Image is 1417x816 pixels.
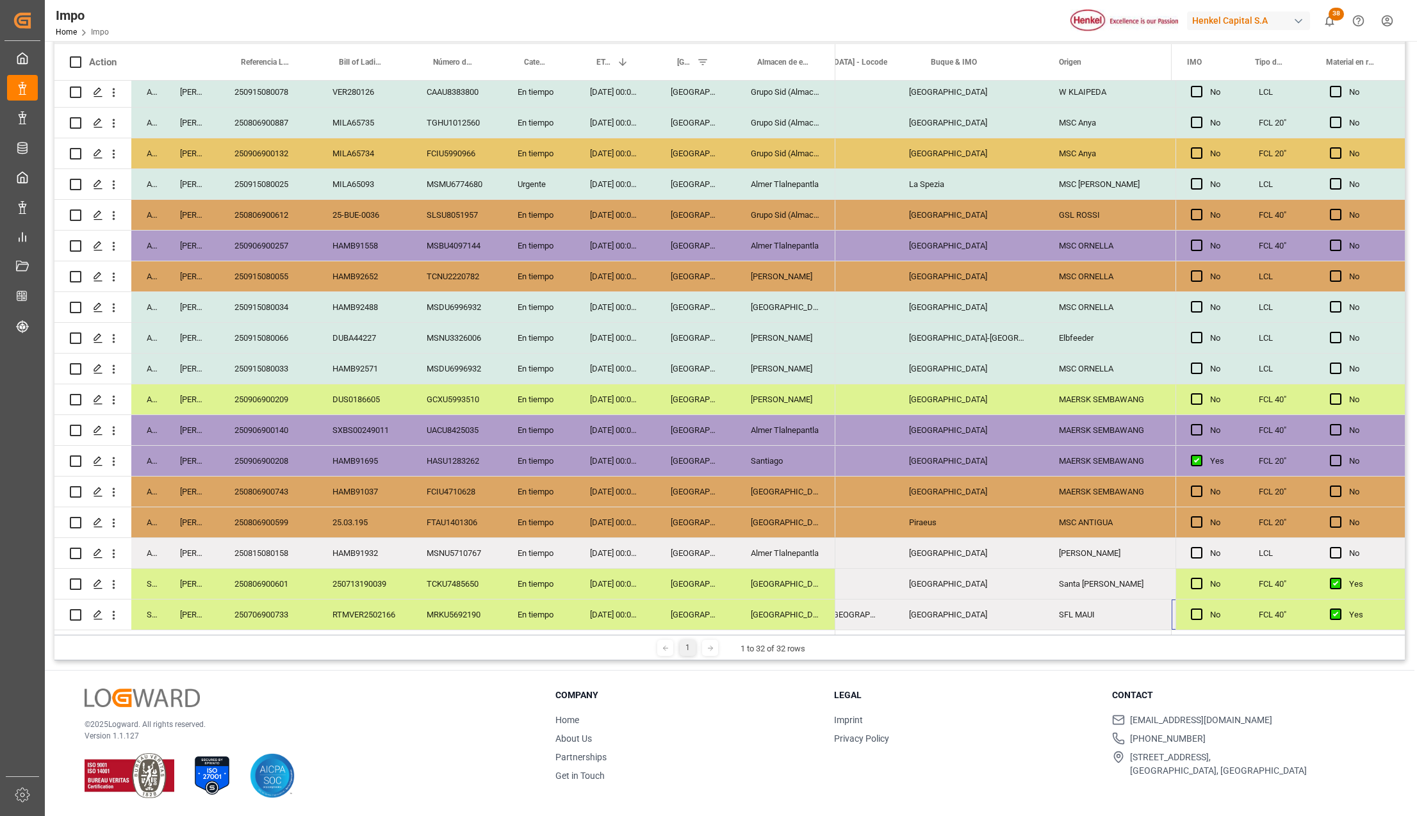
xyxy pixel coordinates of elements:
[1175,415,1405,446] div: Press SPACE to select this row.
[502,261,575,291] div: En tiempo
[735,138,835,168] div: Grupo Sid (Almacenaje y Distribucion AVIOR)
[655,200,735,230] div: [GEOGRAPHIC_DATA]
[894,292,1044,322] div: [GEOGRAPHIC_DATA]
[411,292,502,322] div: MSDU6996932
[411,323,502,353] div: MSNU3326006
[894,108,1044,138] div: [GEOGRAPHIC_DATA]
[1243,231,1315,261] div: FCL 40"
[165,507,219,537] div: [PERSON_NAME]
[735,231,835,261] div: Almer Tlalnepantla
[1172,569,1300,599] div: [GEOGRAPHIC_DATA]
[655,323,735,353] div: [GEOGRAPHIC_DATA]
[1172,108,1300,138] div: [GEOGRAPHIC_DATA]
[317,569,411,599] div: 250713190039
[894,77,1044,107] div: [GEOGRAPHIC_DATA]
[241,58,290,67] span: Referencia Leschaco
[1044,108,1172,138] div: MSC Anya
[317,354,411,384] div: HAMB92571
[219,200,317,230] div: 250806900612
[555,715,579,725] a: Home
[894,569,1044,599] div: [GEOGRAPHIC_DATA]
[735,384,835,414] div: [PERSON_NAME]
[219,384,317,414] div: 250906900209
[735,323,835,353] div: [PERSON_NAME]
[894,384,1044,414] div: [GEOGRAPHIC_DATA]
[894,538,1044,568] div: [GEOGRAPHIC_DATA]
[502,415,575,445] div: En tiempo
[1172,477,1300,507] div: [GEOGRAPHIC_DATA]
[894,261,1044,291] div: [GEOGRAPHIC_DATA]
[655,231,735,261] div: [GEOGRAPHIC_DATA]
[655,446,735,476] div: [GEOGRAPHIC_DATA]
[502,477,575,507] div: En tiempo
[555,733,592,744] a: About Us
[655,292,735,322] div: [GEOGRAPHIC_DATA]
[54,261,835,292] div: Press SPACE to select this row.
[502,231,575,261] div: En tiempo
[1315,6,1344,35] button: show 38 new notifications
[317,446,411,476] div: HAMB91695
[317,200,411,230] div: 25-BUE-0036
[1175,477,1405,507] div: Press SPACE to select this row.
[165,323,219,353] div: [PERSON_NAME]
[1243,384,1315,414] div: FCL 40"
[1172,446,1300,476] div: [GEOGRAPHIC_DATA]
[54,231,835,261] div: Press SPACE to select this row.
[894,354,1044,384] div: [GEOGRAPHIC_DATA]
[894,200,1044,230] div: [GEOGRAPHIC_DATA]
[1175,200,1405,231] div: Press SPACE to select this row.
[735,538,835,568] div: Almer Tlalnepantla
[131,415,165,445] div: Arrived
[54,446,835,477] div: Press SPACE to select this row.
[1175,231,1405,261] div: Press SPACE to select this row.
[54,384,835,415] div: Press SPACE to select this row.
[317,292,411,322] div: HAMB92488
[165,600,219,630] div: [PERSON_NAME]
[219,538,317,568] div: 250815080158
[502,507,575,537] div: En tiempo
[1243,569,1315,599] div: FCL 40"
[54,292,835,323] div: Press SPACE to select this row.
[54,354,835,384] div: Press SPACE to select this row.
[575,169,655,199] div: [DATE] 00:00:00
[575,477,655,507] div: [DATE] 00:00:00
[1243,169,1315,199] div: LCL
[575,446,655,476] div: [DATE] 00:00:00
[1243,261,1315,291] div: LCL
[735,477,835,507] div: [GEOGRAPHIC_DATA]
[1243,292,1315,322] div: LCL
[317,477,411,507] div: HAMB91037
[1175,77,1405,108] div: Press SPACE to select this row.
[1243,108,1315,138] div: FCL 20"
[655,77,735,107] div: [GEOGRAPHIC_DATA]
[165,169,219,199] div: [PERSON_NAME]
[834,733,889,744] a: Privacy Policy
[1044,477,1172,507] div: MAERSK SEMBAWANG
[411,354,502,384] div: MSDU6996932
[131,384,165,414] div: Arrived
[655,108,735,138] div: [GEOGRAPHIC_DATA]
[1044,415,1172,445] div: MAERSK SEMBAWANG
[1044,446,1172,476] div: MAERSK SEMBAWANG
[54,538,835,569] div: Press SPACE to select this row.
[219,600,317,630] div: 250706900733
[1044,507,1172,537] div: MSC ANTIGUA
[1175,384,1405,415] div: Press SPACE to select this row.
[575,77,655,107] div: [DATE] 00:00:00
[1243,600,1315,630] div: FCL 40"
[54,569,835,600] div: Press SPACE to select this row.
[339,58,384,67] span: Bill of Lading Number
[131,569,165,599] div: Storage
[596,58,612,67] span: ETA Aduana
[655,169,735,199] div: [GEOGRAPHIC_DATA]
[735,292,835,322] div: [GEOGRAPHIC_DATA]
[317,323,411,353] div: DUBA44227
[89,56,117,68] div: Action
[165,538,219,568] div: [PERSON_NAME]
[131,200,165,230] div: Arrived
[1044,569,1172,599] div: Santa [PERSON_NAME]
[1044,138,1172,168] div: MSC Anya
[655,415,735,445] div: [GEOGRAPHIC_DATA]
[1243,477,1315,507] div: FCL 20"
